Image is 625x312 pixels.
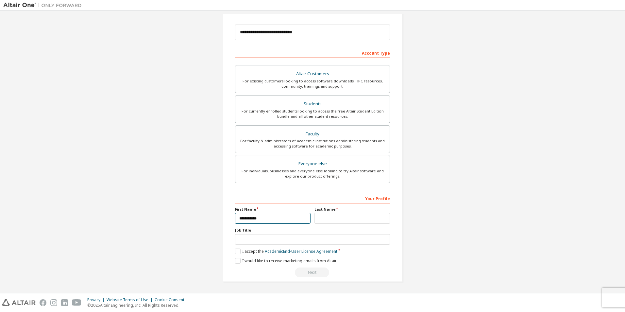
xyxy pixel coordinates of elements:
div: Everyone else [239,159,386,168]
div: For faculty & administrators of academic institutions administering students and accessing softwa... [239,138,386,149]
div: Account Type [235,47,390,58]
p: © 2025 Altair Engineering, Inc. All Rights Reserved. [87,303,188,308]
label: Last Name [314,207,390,212]
img: youtube.svg [72,299,81,306]
img: altair_logo.svg [2,299,36,306]
img: facebook.svg [40,299,46,306]
div: Your Profile [235,193,390,203]
a: Academic End-User License Agreement [265,249,337,254]
div: Students [239,99,386,109]
div: Altair Customers [239,69,386,78]
div: Read and acccept EULA to continue [235,268,390,277]
div: For individuals, businesses and everyone else looking to try Altair software and explore our prod... [239,168,386,179]
label: I accept the [235,249,337,254]
div: For currently enrolled students looking to access the free Altair Student Edition bundle and all ... [239,109,386,119]
div: Faculty [239,130,386,139]
img: instagram.svg [50,299,57,306]
img: linkedin.svg [61,299,68,306]
label: First Name [235,207,311,212]
img: Altair One [3,2,85,9]
label: Job Title [235,228,390,233]
div: For existing customers looking to access software downloads, HPC resources, community, trainings ... [239,78,386,89]
div: Website Terms of Use [107,297,155,303]
div: Privacy [87,297,107,303]
div: Cookie Consent [155,297,188,303]
label: I would like to receive marketing emails from Altair [235,258,337,264]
